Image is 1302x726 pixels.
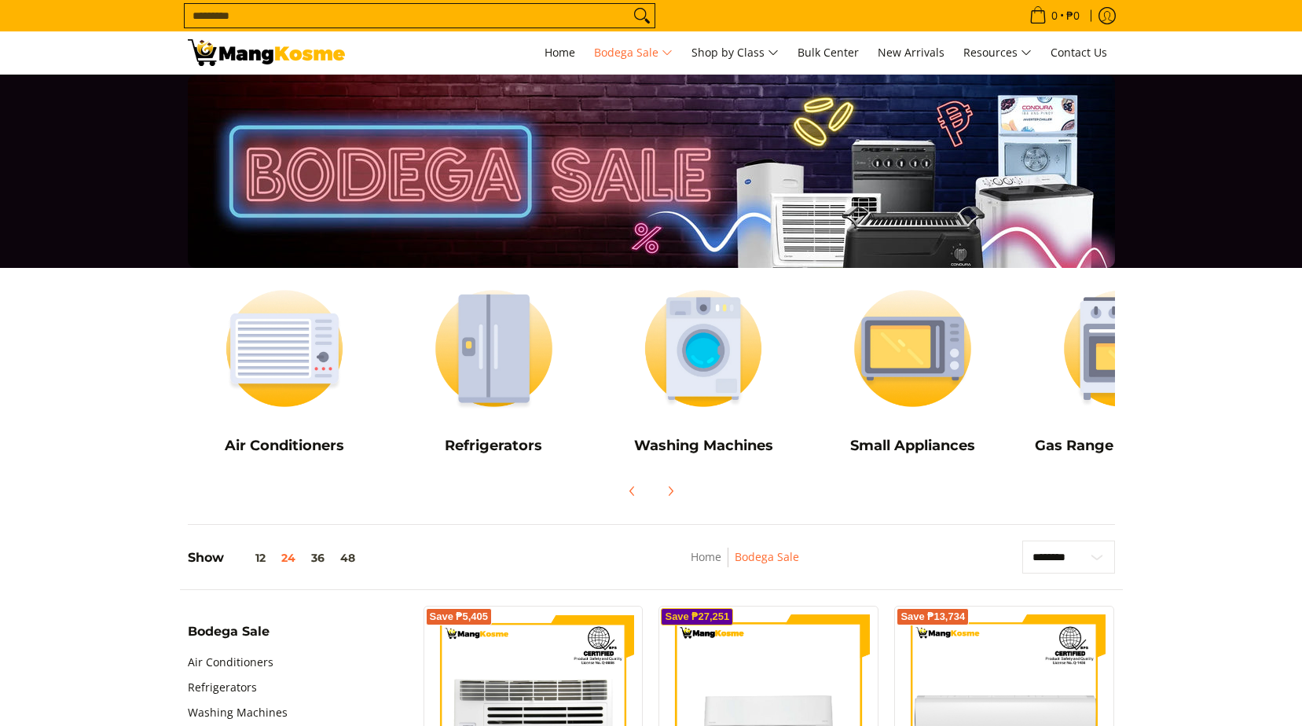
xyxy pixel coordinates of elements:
[188,39,345,66] img: Bodega Sale l Mang Kosme: Cost-Efficient &amp; Quality Home Appliances
[1064,10,1082,21] span: ₱0
[691,549,721,564] a: Home
[629,4,655,27] button: Search
[188,675,257,700] a: Refrigerators
[188,625,270,650] summary: Open
[963,43,1032,63] span: Resources
[1025,276,1219,421] img: Cookers
[188,550,363,566] h5: Show
[1049,10,1060,21] span: 0
[1025,276,1219,466] a: Cookers Gas Range and Cookers
[188,437,382,455] h5: Air Conditioners
[332,552,363,564] button: 48
[607,276,801,421] img: Washing Machines
[1025,7,1084,24] span: •
[188,625,270,638] span: Bodega Sale
[816,276,1010,421] img: Small Appliances
[790,31,867,74] a: Bulk Center
[1043,31,1115,74] a: Contact Us
[188,700,288,725] a: Washing Machines
[870,31,952,74] a: New Arrivals
[188,650,273,675] a: Air Conditioners
[691,43,779,63] span: Shop by Class
[900,612,965,621] span: Save ₱13,734
[586,548,904,583] nav: Breadcrumbs
[816,437,1010,455] h5: Small Appliances
[545,45,575,60] span: Home
[188,276,382,421] img: Air Conditioners
[188,276,382,466] a: Air Conditioners Air Conditioners
[594,43,673,63] span: Bodega Sale
[665,612,729,621] span: Save ₱27,251
[878,45,944,60] span: New Arrivals
[735,549,799,564] a: Bodega Sale
[303,552,332,564] button: 36
[430,612,489,621] span: Save ₱5,405
[1051,45,1107,60] span: Contact Us
[653,474,688,508] button: Next
[615,474,650,508] button: Previous
[224,552,273,564] button: 12
[607,437,801,455] h5: Washing Machines
[955,31,1040,74] a: Resources
[361,31,1115,74] nav: Main Menu
[397,276,591,466] a: Refrigerators Refrigerators
[586,31,680,74] a: Bodega Sale
[397,276,591,421] img: Refrigerators
[537,31,583,74] a: Home
[1025,437,1219,455] h5: Gas Range and Cookers
[798,45,859,60] span: Bulk Center
[684,31,787,74] a: Shop by Class
[607,276,801,466] a: Washing Machines Washing Machines
[273,552,303,564] button: 24
[397,437,591,455] h5: Refrigerators
[816,276,1010,466] a: Small Appliances Small Appliances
